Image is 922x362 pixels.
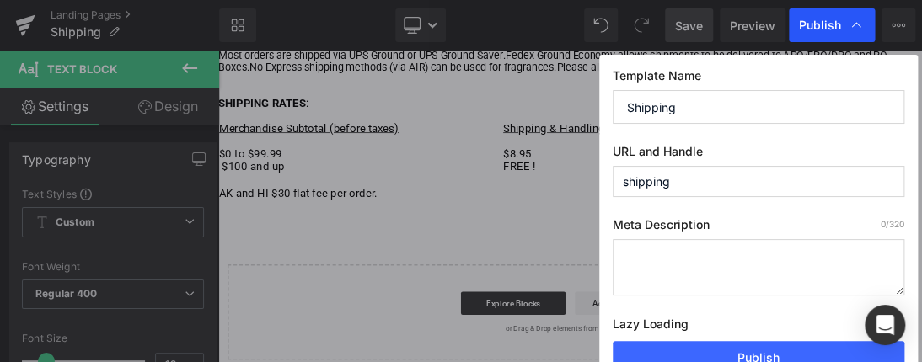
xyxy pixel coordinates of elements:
label: Meta Description [613,217,904,239]
span: Merchandise Subtotal (before taxes) [1,103,261,122]
label: Template Name [613,68,904,90]
span: Publish [799,18,841,33]
div: Open Intercom Messenger [865,305,905,345]
span: FREE ! [413,158,459,178]
span: No Express shipping methods (via AIR) can be used for fragrances. [46,15,490,33]
span: AK and HI $30 flat fee per order. [1,197,230,216]
span: Shipping & Handling Fee [413,103,591,122]
label: URL and Handle [613,144,904,166]
label: Lazy Loading [613,313,689,341]
span: /320 [881,219,904,229]
span: $100 and up [5,158,95,178]
span: Please allow 5 to 10 business days for orders to arrive. [490,15,853,33]
span: 0 [881,219,886,229]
